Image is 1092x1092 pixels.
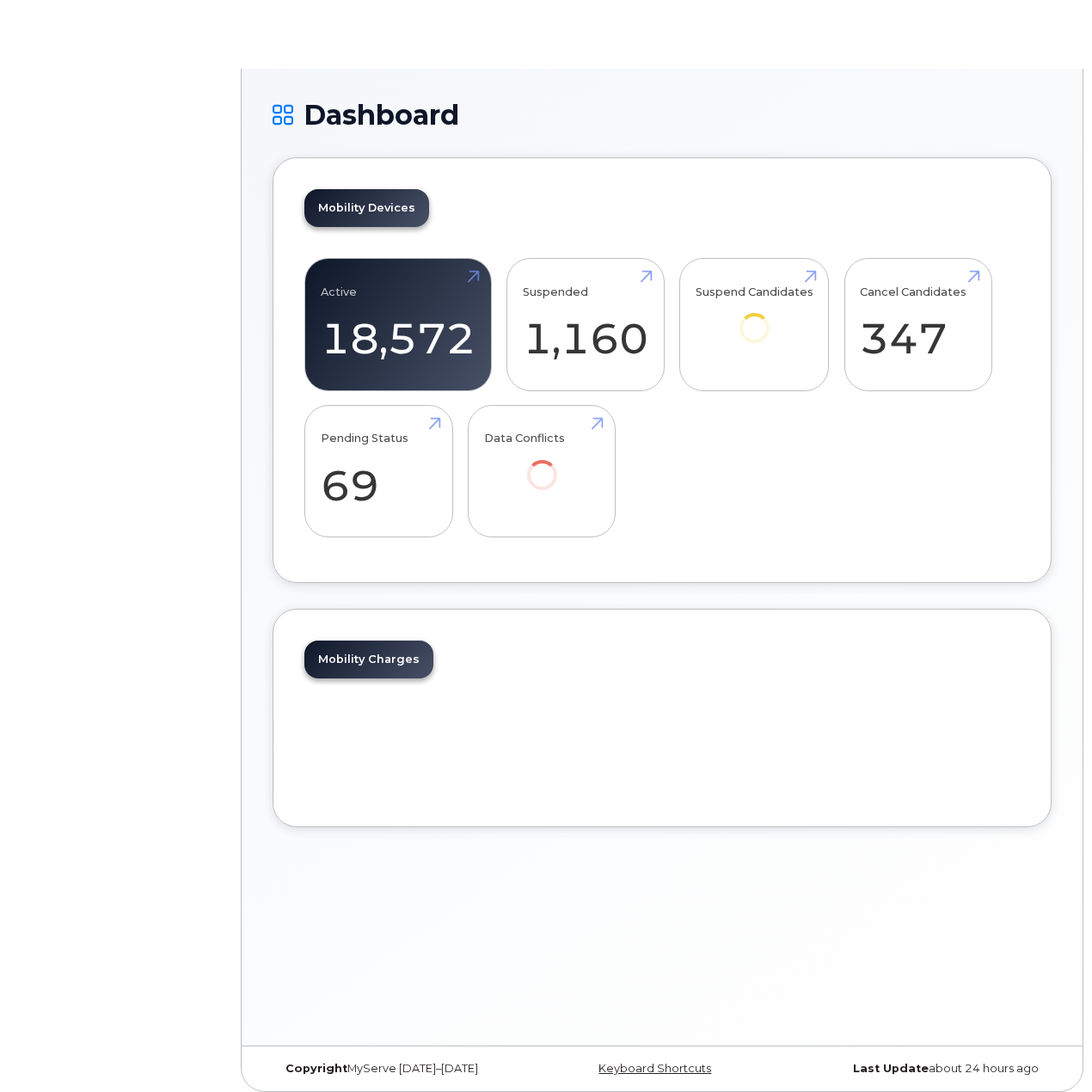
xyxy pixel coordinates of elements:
strong: Last Update [853,1062,929,1075]
strong: Copyright [285,1062,347,1075]
div: MyServe [DATE]–[DATE] [273,1062,532,1076]
a: Keyboard Shortcuts [598,1062,711,1075]
a: Active 18,572 [321,268,475,382]
h1: Dashboard [273,100,1052,130]
a: Data Conflicts [484,414,600,513]
a: Mobility Charges [304,641,433,678]
a: Pending Status 69 [321,414,437,528]
a: Cancel Candidates 347 [860,268,976,382]
a: Suspended 1,160 [523,268,648,382]
a: Suspend Candidates [696,268,813,367]
div: about 24 hours ago [792,1062,1052,1076]
a: Mobility Devices [304,189,429,227]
